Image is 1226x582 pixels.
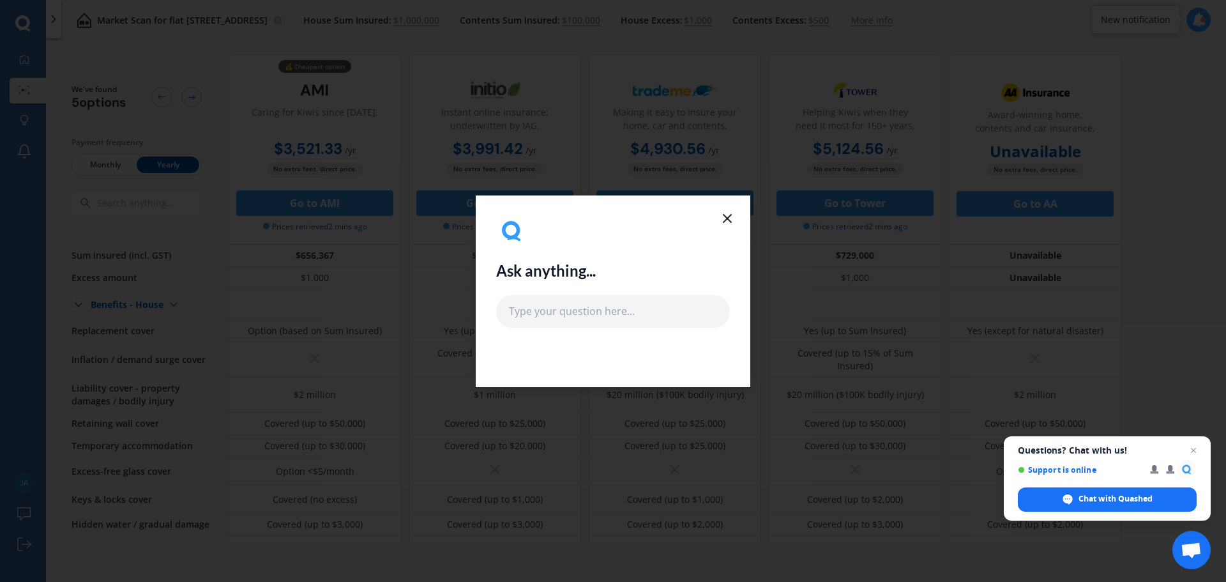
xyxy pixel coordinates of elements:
span: Support is online [1018,465,1141,475]
span: Questions? Chat with us! [1018,445,1197,456]
div: Chat with Quashed [1018,487,1197,512]
span: Chat with Quashed [1078,493,1153,505]
div: Open chat [1172,531,1211,569]
input: Type your question here... [496,295,730,327]
h2: Ask anything... [496,262,596,280]
span: Close chat [1186,443,1201,458]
